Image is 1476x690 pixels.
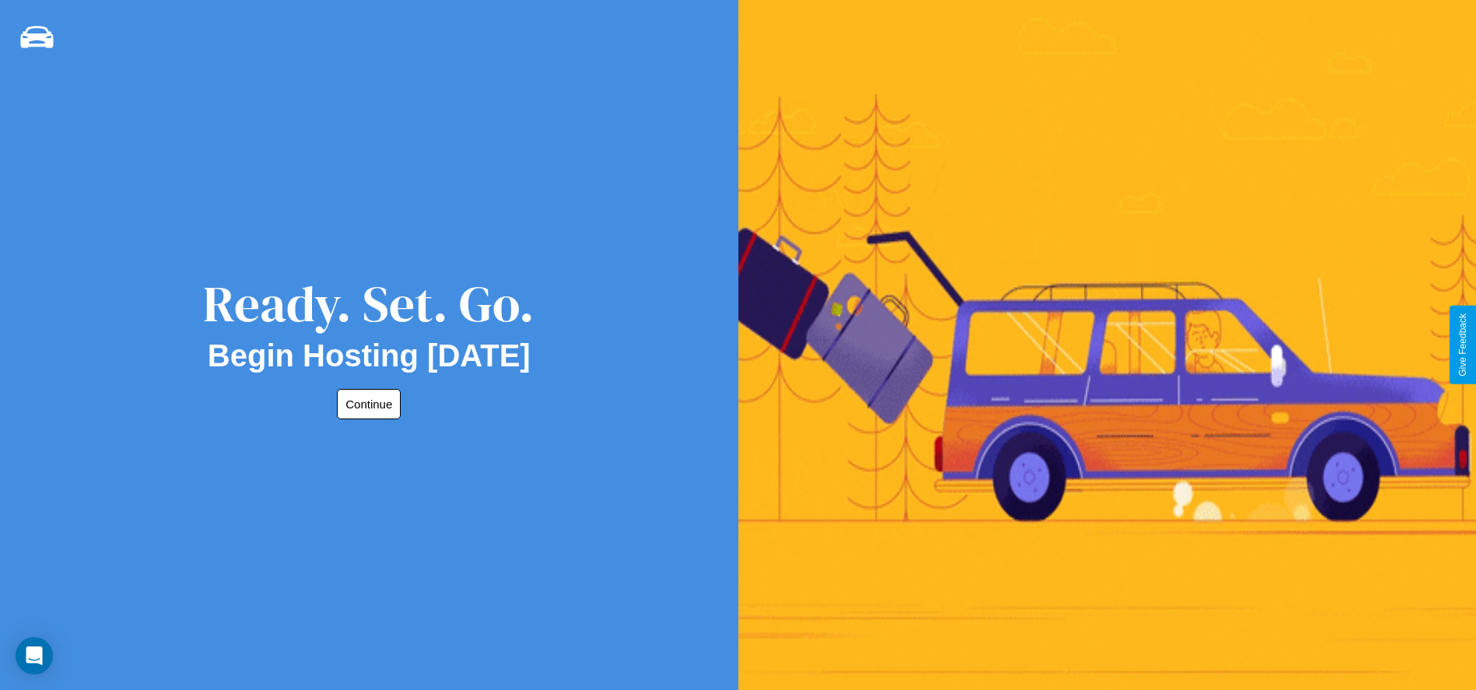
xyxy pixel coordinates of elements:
div: Give Feedback [1457,313,1468,377]
div: Ready. Set. Go. [203,269,535,338]
div: Open Intercom Messenger [16,637,53,674]
button: Continue [337,389,401,419]
h2: Begin Hosting [DATE] [208,338,531,373]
